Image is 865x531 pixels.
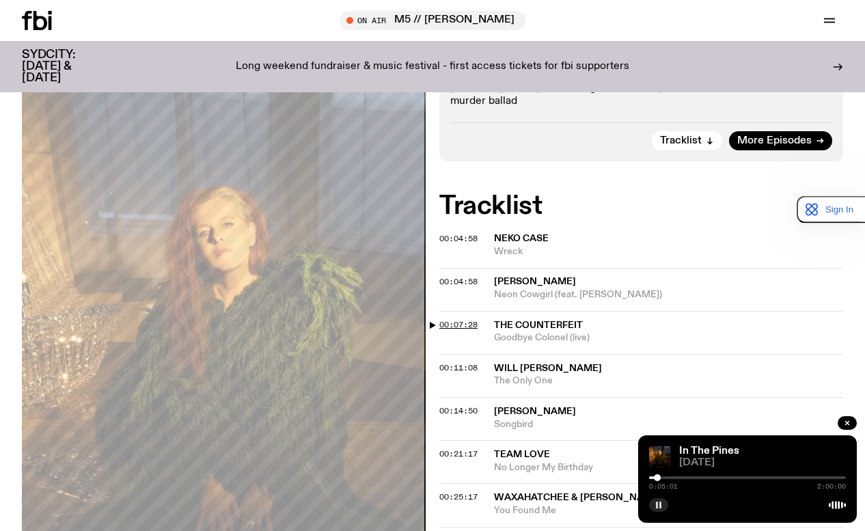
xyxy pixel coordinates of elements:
[494,331,843,344] span: Goodbye Colonel (live)
[22,49,109,84] h3: SYDCITY: [DATE] & [DATE]
[439,491,478,502] span: 00:25:17
[439,233,478,244] span: 00:04:58
[679,458,846,468] span: [DATE]
[439,450,478,458] button: 00:21:17
[439,493,478,501] button: 00:25:17
[439,235,478,243] button: 00:04:58
[494,418,843,431] span: Songbird
[439,278,478,286] button: 00:04:58
[439,407,478,415] button: 00:14:50
[729,131,832,150] a: More Episodes
[494,375,843,387] span: The Only One
[439,276,478,287] span: 00:04:58
[649,483,678,490] span: 0:05:01
[494,407,576,416] span: [PERSON_NAME]
[439,405,478,416] span: 00:14:50
[679,446,739,457] a: In The Pines
[494,321,583,330] span: The Counterfeit
[236,61,629,73] p: Long weekend fundraiser & music festival - first access tickets for fbi supporters
[439,194,843,219] h2: Tracklist
[737,136,812,146] span: More Episodes
[817,483,846,490] span: 2:00:00
[340,11,525,30] button: On AirM5 // [PERSON_NAME]
[494,461,743,474] span: No Longer My Birthday
[439,321,478,329] button: 00:07:28
[494,450,550,459] span: Team Love
[439,364,478,372] button: 00:11:08
[494,245,843,258] span: Wreck
[439,362,478,373] span: 00:11:08
[494,504,843,517] span: You Found Me
[494,364,602,373] span: Will [PERSON_NAME]
[652,131,722,150] button: Tracklist
[660,136,702,146] span: Tracklist
[494,277,576,286] span: [PERSON_NAME]
[494,234,549,243] span: Neko Case
[439,319,478,330] span: 00:07:28
[494,288,843,301] span: Neon Cowgirl (feat. [PERSON_NAME])
[439,448,478,459] span: 00:21:17
[494,493,662,502] span: Waxahatchee & [PERSON_NAME]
